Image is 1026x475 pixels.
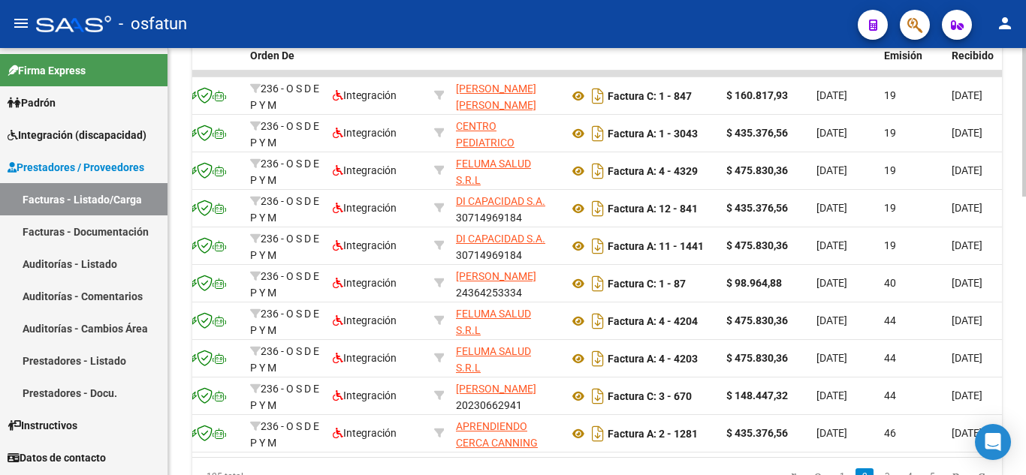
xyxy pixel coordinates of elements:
span: - osfatun [119,8,187,41]
span: APRENDIENDO CERCA CANNING SRL [456,420,538,467]
strong: $ 475.830,36 [726,314,788,326]
span: 236 - O S D E P Y M [250,383,319,412]
mat-icon: menu [12,14,30,32]
span: Integración [333,314,397,326]
i: Descargar documento [588,309,608,333]
span: Facturado x Orden De [250,32,306,62]
i: Descargar documento [588,347,608,371]
span: 236 - O S D E P Y M [250,420,319,449]
span: [DATE] [816,352,847,364]
span: [DATE] [816,239,847,251]
span: [DATE] [952,164,982,176]
span: [DATE] [816,202,847,214]
span: [PERSON_NAME] [PERSON_NAME] [456,83,536,112]
span: [DATE] [952,427,982,439]
div: 30717170632 [456,418,557,449]
span: 236 - O S D E P Y M [250,270,319,299]
span: 236 - O S D E P Y M [250,233,319,262]
span: Integración [333,239,397,251]
span: 19 [884,202,896,214]
strong: Factura A: 11 - 1441 [608,240,704,252]
span: [PERSON_NAME] [456,270,536,282]
div: 27942726061 [456,80,557,112]
span: 44 [884,389,896,401]
span: [DATE] [952,202,982,214]
span: Integración [333,127,397,139]
span: FELUMA SALUD S.R.L [456,345,531,374]
span: [DATE] [952,127,982,139]
div: 30716776634 [456,343,557,374]
div: 30714969184 [456,193,557,224]
datatable-header-cell: CAE [184,23,244,89]
span: [DATE] [952,352,982,364]
span: Integración [333,202,397,214]
span: DI CAPACIDAD S.A. [456,195,545,207]
span: [DATE] [816,127,847,139]
span: 236 - O S D E P Y M [250,120,319,149]
datatable-header-cell: Fecha Cpbt [810,23,878,89]
i: Descargar documento [588,234,608,258]
strong: Factura A: 2 - 1281 [608,428,698,440]
i: Descargar documento [588,272,608,296]
span: 19 [884,89,896,101]
strong: $ 98.964,88 [726,277,782,289]
span: [DATE] [952,277,982,289]
strong: $ 475.830,36 [726,352,788,364]
strong: Factura A: 1 - 3043 [608,128,698,140]
span: Fecha Recibido [952,32,994,62]
span: Instructivos [8,417,77,434]
span: 46 [884,427,896,439]
span: [DATE] [816,427,847,439]
span: Integración (discapacidad) [8,127,146,143]
i: Descargar documento [588,197,608,221]
div: 30716776634 [456,305,557,337]
strong: $ 435.376,56 [726,427,788,439]
i: Descargar documento [588,159,608,183]
i: Descargar documento [588,84,608,108]
span: [DATE] [816,314,847,326]
span: FELUMA SALUD S.R.L [456,308,531,337]
span: Integración [333,277,397,289]
i: Descargar documento [588,384,608,408]
span: [DATE] [952,314,982,326]
span: Firma Express [8,62,86,79]
span: [DATE] [816,277,847,289]
span: Integración [333,352,397,364]
strong: Factura A: 4 - 4204 [608,315,698,327]
i: Descargar documento [588,422,608,446]
strong: Factura C: 1 - 847 [608,90,692,102]
div: 24364253334 [456,268,557,299]
span: [DATE] [816,89,847,101]
span: 19 [884,239,896,251]
datatable-header-cell: Días desde Emisión [878,23,946,89]
datatable-header-cell: Area [327,23,428,89]
div: 30714969184 [456,230,557,262]
mat-icon: person [996,14,1014,32]
strong: Factura A: 12 - 841 [608,203,698,215]
strong: $ 435.376,56 [726,127,788,139]
span: Integración [333,164,397,176]
span: 19 [884,127,896,139]
span: 236 - O S D E P Y M [250,308,319,337]
strong: $ 475.830,36 [726,239,788,251]
span: 40 [884,277,896,289]
span: CENTRO PEDIATRICO NEUROLOGICO S.A. [456,120,550,167]
strong: $ 160.817,93 [726,89,788,101]
datatable-header-cell: Facturado x Orden De [244,23,327,89]
span: [DATE] [952,389,982,401]
datatable-header-cell: CPBT [563,23,720,89]
span: 44 [884,314,896,326]
span: Integración [333,427,397,439]
span: [DATE] [816,389,847,401]
span: FELUMA SALUD S.R.L [456,158,531,187]
strong: Factura A: 4 - 4329 [608,165,698,177]
strong: $ 148.447,32 [726,389,788,401]
div: 30716607190 [456,118,557,149]
strong: $ 475.830,36 [726,164,788,176]
span: DI CAPACIDAD S.A. [456,233,545,245]
span: [DATE] [816,164,847,176]
i: Descargar documento [588,122,608,146]
datatable-header-cell: Fecha Recibido [946,23,1013,89]
div: 30716776634 [456,155,557,187]
span: 44 [884,352,896,364]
